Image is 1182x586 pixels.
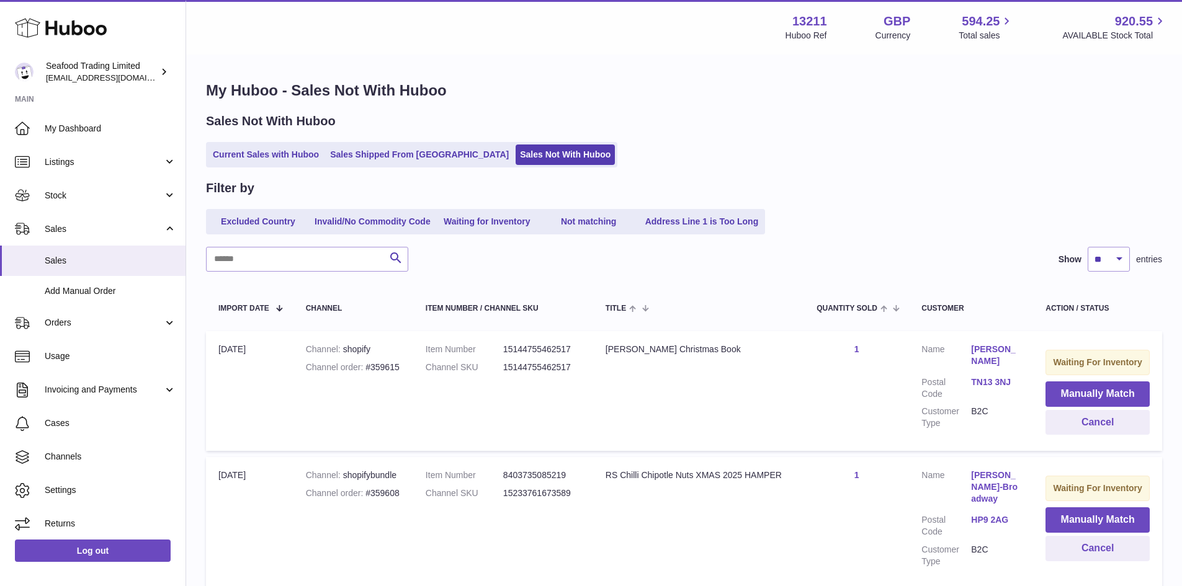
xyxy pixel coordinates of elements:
div: #359615 [306,362,401,373]
div: shopifybundle [306,469,401,481]
a: Address Line 1 is Too Long [641,211,763,232]
span: Cases [45,417,176,429]
span: Channels [45,451,176,463]
span: Sales [45,255,176,267]
div: Action / Status [1045,304,1150,313]
a: [PERSON_NAME]-Broadway [971,469,1021,505]
strong: Waiting For Inventory [1053,357,1142,367]
div: Currency [875,30,911,42]
a: Log out [15,539,171,562]
a: 920.55 AVAILABLE Stock Total [1062,13,1167,42]
h1: My Huboo - Sales Not With Huboo [206,81,1162,100]
div: Channel [306,304,401,313]
button: Manually Match [1045,507,1150,533]
span: Usage [45,350,176,362]
span: 594.25 [962,13,1000,30]
span: Sales [45,223,163,235]
strong: GBP [884,13,910,30]
dd: 15144755462517 [503,362,581,373]
strong: Channel [306,470,343,480]
dt: Name [921,344,971,370]
a: Not matching [539,211,638,232]
a: 1 [854,470,859,480]
div: Huboo Ref [786,30,827,42]
div: Customer [921,304,1021,313]
a: Sales Not With Huboo [516,144,615,165]
span: AVAILABLE Stock Total [1062,30,1167,42]
dd: 15233761673589 [503,487,581,499]
a: Sales Shipped From [GEOGRAPHIC_DATA] [326,144,513,165]
dt: Postal Code [921,514,971,538]
img: online@rickstein.com [15,63,34,81]
label: Show [1059,254,1081,265]
a: 1 [854,344,859,354]
span: Import date [218,304,269,313]
strong: 13211 [792,13,827,30]
span: 920.55 [1115,13,1153,30]
dd: B2C [971,406,1021,429]
dt: Postal Code [921,376,971,400]
span: My Dashboard [45,123,176,135]
a: HP9 2AG [971,514,1021,526]
h2: Filter by [206,180,254,197]
span: Total sales [959,30,1014,42]
td: [DATE] [206,331,293,451]
span: Invoicing and Payments [45,384,163,396]
div: shopify [306,344,401,355]
span: Orders [45,317,163,329]
span: [EMAIL_ADDRESS][DOMAIN_NAME] [46,73,182,82]
div: Seafood Trading Limited [46,60,158,84]
div: #359608 [306,487,401,499]
dd: 15144755462517 [503,344,581,355]
strong: Channel [306,344,343,354]
dd: 8403735085219 [503,469,581,481]
a: Current Sales with Huboo [208,144,323,165]
div: Item Number / Channel SKU [426,304,581,313]
dt: Item Number [426,469,503,481]
button: Cancel [1045,410,1150,435]
div: [PERSON_NAME] Christmas Book [606,344,792,355]
a: 594.25 Total sales [959,13,1014,42]
span: entries [1136,254,1162,265]
span: Title [606,304,626,313]
span: Returns [45,518,176,530]
button: Cancel [1045,536,1150,561]
a: Invalid/No Commodity Code [310,211,435,232]
strong: Channel order [306,362,366,372]
dt: Customer Type [921,406,971,429]
a: Waiting for Inventory [437,211,537,232]
span: Add Manual Order [45,285,176,297]
span: Settings [45,484,176,496]
dd: B2C [971,544,1021,567]
strong: Waiting For Inventory [1053,483,1142,493]
span: Stock [45,190,163,202]
dt: Channel SKU [426,362,503,373]
div: RS Chilli Chipotle Nuts XMAS 2025 HAMPER [606,469,792,481]
a: TN13 3NJ [971,376,1021,388]
dt: Name [921,469,971,508]
dt: Item Number [426,344,503,355]
a: Excluded Country [208,211,308,232]
dt: Customer Type [921,544,971,567]
span: Quantity Sold [817,304,877,313]
strong: Channel order [306,488,366,498]
button: Manually Match [1045,381,1150,407]
dt: Channel SKU [426,487,503,499]
h2: Sales Not With Huboo [206,113,336,130]
span: Listings [45,156,163,168]
a: [PERSON_NAME] [971,344,1021,367]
